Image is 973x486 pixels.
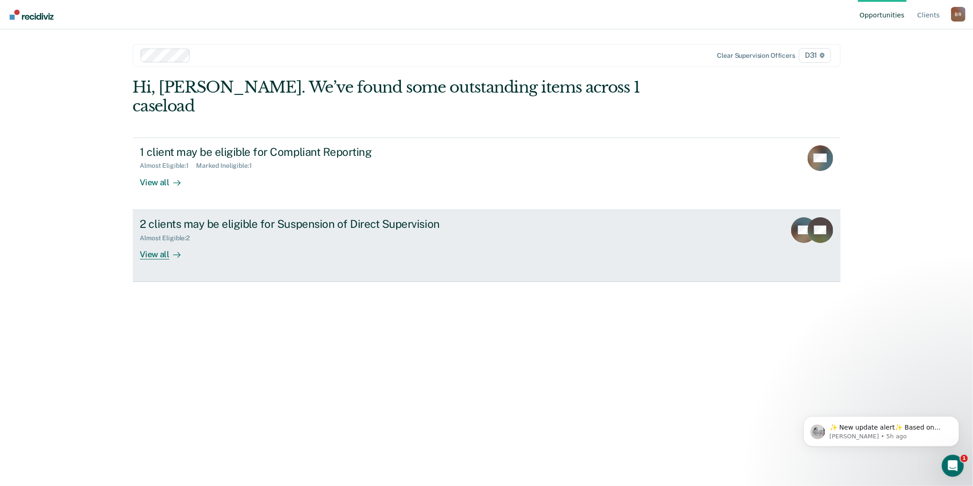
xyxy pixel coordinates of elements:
[140,145,462,159] div: 1 client may be eligible for Compliant Reporting
[10,10,54,20] img: Recidiviz
[942,455,964,477] iframe: Intercom live chat
[133,78,699,116] div: Hi, [PERSON_NAME]. We’ve found some outstanding items across 1 caseload
[140,242,191,260] div: View all
[951,7,966,22] div: B R
[133,210,841,282] a: 2 clients may be eligible for Suspension of Direct SupervisionAlmost Eligible:2View all
[140,162,197,170] div: Almost Eligible : 1
[790,397,973,461] iframe: Intercom notifications message
[40,35,158,44] p: Message from Kim, sent 5h ago
[799,48,831,63] span: D31
[951,7,966,22] button: Profile dropdown button
[140,170,191,188] div: View all
[717,52,795,60] div: Clear supervision officers
[140,234,197,242] div: Almost Eligible : 2
[140,217,462,231] div: 2 clients may be eligible for Suspension of Direct Supervision
[40,27,158,207] span: ✨ New update alert✨ Based on your feedback, we've made a few updates we wanted to share. 1. We ha...
[196,162,259,170] div: Marked Ineligible : 1
[961,455,968,462] span: 1
[133,138,841,210] a: 1 client may be eligible for Compliant ReportingAlmost Eligible:1Marked Ineligible:1View all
